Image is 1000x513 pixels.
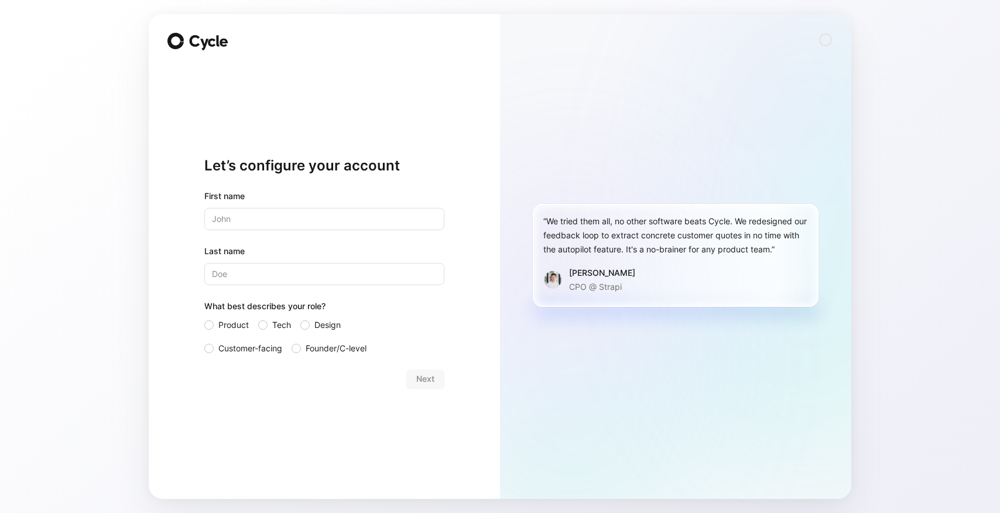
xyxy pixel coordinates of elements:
span: Customer-facing [218,341,282,355]
p: CPO @ Strapi [569,280,635,294]
label: Last name [204,244,444,258]
input: John [204,208,444,230]
input: Doe [204,263,444,285]
div: First name [204,189,444,203]
div: What best describes your role? [204,299,444,318]
div: [PERSON_NAME] [569,266,635,280]
span: Product [218,318,249,332]
h1: Let’s configure your account [204,156,444,175]
span: Founder/C-level [306,341,367,355]
span: Design [314,318,341,332]
span: Tech [272,318,291,332]
div: “We tried them all, no other software beats Cycle. We redesigned our feedback loop to extract con... [543,214,808,256]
